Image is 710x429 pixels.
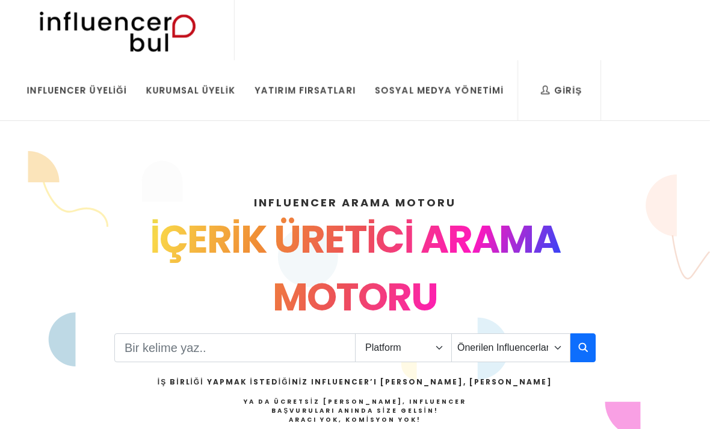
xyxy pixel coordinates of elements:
a: Kurumsal Üyelik [137,60,244,120]
a: Giriş [532,60,591,120]
input: Search [114,333,356,362]
div: Sosyal Medya Yönetimi [375,84,504,97]
h4: Ya da Ücretsiz [PERSON_NAME], Influencer Başvuruları Anında Size Gelsin! [158,397,552,424]
strong: Aracı Yok, Komisyon Yok! [289,415,421,424]
a: Yatırım Fırsatları [245,60,365,120]
h4: INFLUENCER ARAMA MOTORU [73,194,637,211]
div: Kurumsal Üyelik [146,84,235,97]
a: Sosyal Medya Yönetimi [366,60,513,120]
a: Influencer Üyeliği [18,60,136,120]
div: Yatırım Fırsatları [255,84,356,97]
div: Influencer Üyeliği [27,84,127,97]
h2: İş Birliği Yapmak İstediğiniz Influencer’ı [PERSON_NAME], [PERSON_NAME] [158,377,552,387]
div: İÇERİK ÜRETİCİ ARAMA MOTORU [73,211,637,326]
div: Giriş [541,84,582,97]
